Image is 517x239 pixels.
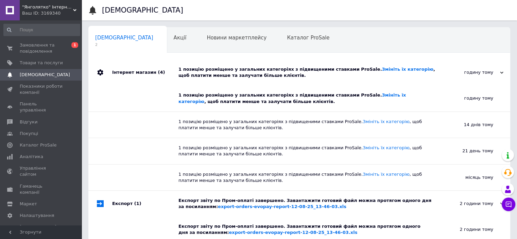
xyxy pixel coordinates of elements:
div: 14 днів тому [425,112,510,138]
div: годину тому [435,69,503,75]
div: 1 позицію розміщено у загальних категоріях з підвищеними ставками ProSale. , щоб платити менше та... [178,119,425,131]
span: Маркет [20,201,37,207]
button: Чат з покупцем [502,198,515,211]
span: Показники роботи компанії [20,83,63,96]
span: Управління сайтом [20,165,63,177]
span: [DEMOGRAPHIC_DATA] [95,35,153,41]
span: (4) [158,70,165,75]
div: 2 години тому [435,201,503,207]
div: Експорт звіту по Пром-оплаті завершено. Завантажити готовий файл можна протягом одного дня за пос... [178,198,435,210]
div: Експорт звіту по Пром-оплаті завершено. Завантажити готовий файл можна протягом одного дня за пос... [178,223,425,236]
div: годину тому [425,85,510,111]
a: Змініть їх категорію [178,92,406,104]
span: Панель управління [20,101,63,113]
span: Новини маркетплейсу [207,35,266,41]
div: Експорт [112,191,178,217]
span: (1) [134,201,141,206]
a: Змініть їх категорію [363,172,410,177]
a: export-orders-evopay-report-12-08-25_13-46-03.xls [218,204,346,209]
h1: [DEMOGRAPHIC_DATA] [102,6,183,14]
span: "Янголятко" Інтернет-магазин одягу та взуття [22,4,73,10]
span: Акції [174,35,187,41]
span: 1 [71,42,78,48]
a: Змініть їх категорію [363,119,410,124]
a: Змініть їх категорію [363,145,410,150]
a: export-orders-evopay-report-12-08-25_13-46-03.xls [229,230,357,235]
div: 1 позицію розміщено у загальних категоріях з підвищеними ставками ProSale. , щоб платити менше та... [178,66,435,79]
div: 1 позицію розміщено у загальних категоріях з підвищеними ставками ProSale. , щоб платити менше та... [178,145,425,157]
span: Товари та послуги [20,60,63,66]
span: Каталог ProSale [20,142,56,148]
span: Відгуки [20,119,37,125]
span: Гаманець компанії [20,183,63,195]
span: Замовлення та повідомлення [20,42,63,54]
div: 1 позицію розміщено у загальних категоріях з підвищеними ставками ProSale. , щоб платити менше та... [178,171,425,184]
span: Покупці [20,131,38,137]
span: Аналітика [20,154,43,160]
span: Налаштування [20,212,54,219]
span: Каталог ProSale [287,35,329,41]
div: 21 день тому [425,138,510,164]
span: [DEMOGRAPHIC_DATA] [20,72,70,78]
div: Інтернет магазин [112,59,178,85]
span: 2 [95,42,153,47]
div: 1 позицію розміщено у загальних категоріях з підвищеними ставками ProSale. , щоб платити менше та... [178,92,425,104]
a: Змініть їх категорію [382,67,433,72]
div: місяць тому [425,165,510,190]
div: Ваш ID: 3169340 [22,10,82,16]
input: Пошук [3,24,80,36]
